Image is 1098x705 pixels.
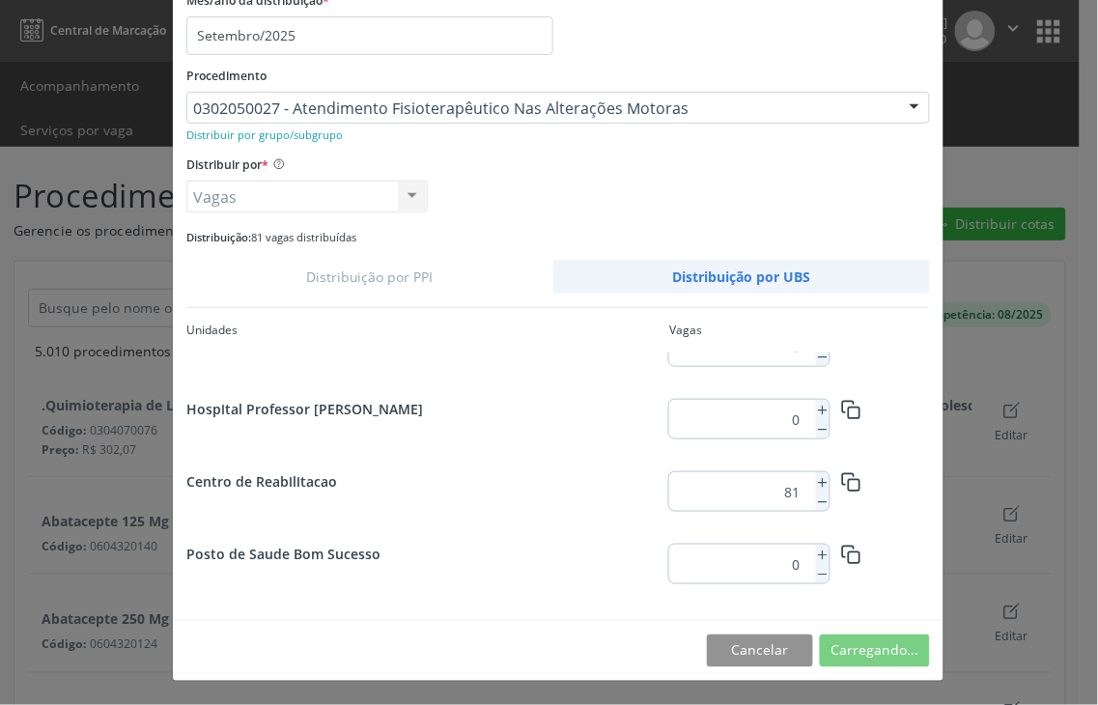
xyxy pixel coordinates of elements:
[820,634,930,667] button: Carregando...
[186,16,553,55] input: Selecione o mês/ano
[186,260,553,294] a: Distribuição por PPI
[186,544,669,564] div: Posto de Saude Bom Sucesso
[186,322,669,339] div: Unidades
[186,62,267,92] label: Procedimento
[669,322,702,339] div: Vagas
[186,125,343,143] a: Distribuir por grupo/subgrupo
[186,230,251,244] span: Distribuição:
[553,260,931,294] a: Distribuição por UBS
[186,151,268,181] label: Distribuir por
[186,127,343,142] small: Distribuir por grupo/subgrupo
[186,230,356,244] small: 81 vagas distribuídas
[186,399,669,419] div: Hospital Professor [PERSON_NAME]
[268,151,286,171] ion-icon: help circle outline
[186,471,669,492] div: Centro de Reabilitacao
[707,634,813,667] button: Cancelar
[193,99,890,118] span: 0302050027 - Atendimento Fisioterapêutico Nas Alterações Motoras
